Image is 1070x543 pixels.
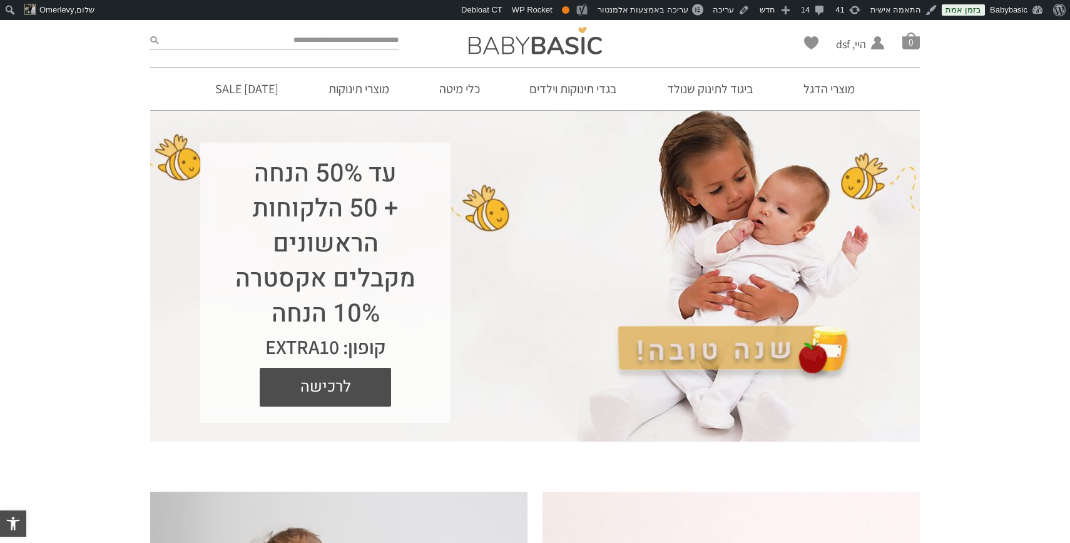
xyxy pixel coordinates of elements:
[511,68,636,110] a: בגדי תינוקות וילדים
[804,36,818,54] span: Wishlist
[469,27,602,54] img: Baby Basic בגדי תינוקות וילדים אונליין
[39,5,74,14] span: Omerlevy
[804,36,818,49] a: Wishlist
[648,68,772,110] a: ביגוד לתינוק שנולד
[310,68,408,110] a: מוצרי תינוקות
[562,6,569,14] div: תקין
[785,68,874,110] a: מוצרי הדגל
[225,332,425,362] div: קופון: EXTRA10
[942,4,985,16] a: בזמן אמת
[598,5,688,14] span: עריכה באמצעות אלמנטור
[420,68,499,110] a: כלי מיטה
[269,368,382,407] span: לרכישה
[260,368,391,407] a: לרכישה
[225,156,425,332] h1: עד 50% הנחה + 50 הלקוחות הראשונים מקבלים אקסטרה 10% הנחה
[902,32,920,49] span: סל קניות
[196,68,297,110] a: [DATE] SALE
[836,52,866,68] span: החשבון שלי
[902,32,920,49] a: סל קניות0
